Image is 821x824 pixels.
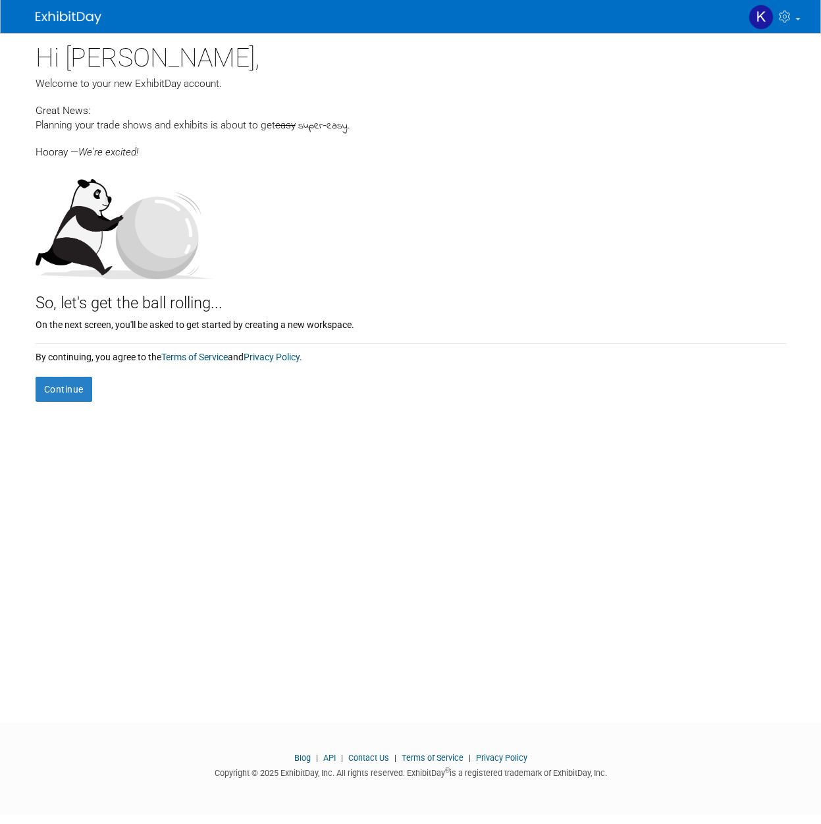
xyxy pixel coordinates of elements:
span: | [391,753,400,763]
a: Contact Us [348,753,389,763]
img: ExhibitDay [36,11,101,24]
div: On the next screen, you'll be asked to get started by creating a new workspace. [36,315,786,331]
div: Hi [PERSON_NAME], [36,33,786,76]
button: Continue [36,377,92,402]
a: Privacy Policy [476,753,527,763]
span: | [313,753,321,763]
a: Privacy Policy [244,352,300,362]
div: Planning your trade shows and exhibits is about to get . [36,118,786,134]
img: Let's get the ball rolling [36,166,213,279]
sup: ® [445,767,450,774]
span: | [465,753,474,763]
div: So, let's get the ball rolling... [36,279,786,315]
div: Great News: [36,103,786,118]
div: Hooray — [36,134,786,159]
span: We're excited! [78,146,138,158]
a: Terms of Service [161,352,228,362]
img: Karen Johnson [749,5,774,30]
span: easy [275,119,296,131]
a: Blog [294,753,311,763]
div: Welcome to your new ExhibitDay account. [36,76,786,91]
span: | [338,753,346,763]
div: By continuing, you agree to the and . [36,344,786,364]
span: super-easy [298,119,348,134]
a: API [323,753,336,763]
a: Terms of Service [402,753,463,763]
